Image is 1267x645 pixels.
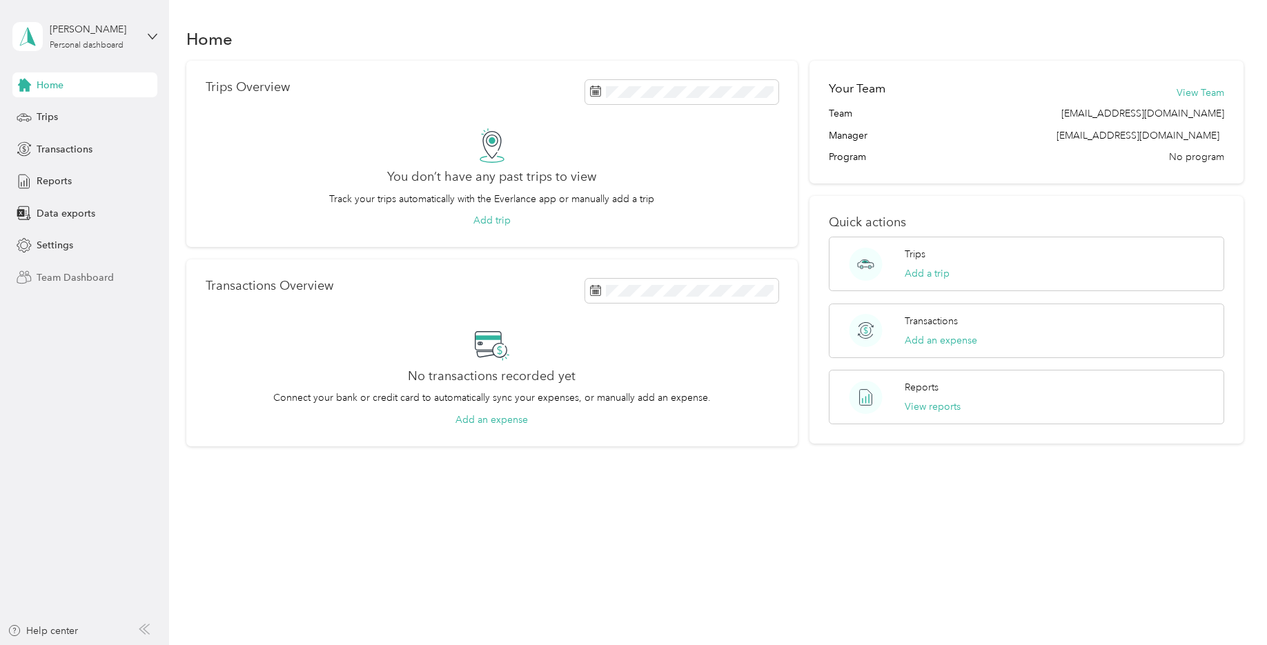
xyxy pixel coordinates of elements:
h1: Home [186,32,233,46]
div: Personal dashboard [50,41,124,50]
span: No program [1169,150,1224,164]
p: Transactions [905,314,958,328]
h2: No transactions recorded yet [408,369,576,384]
span: Data exports [37,206,95,221]
button: Add a trip [905,266,950,281]
span: Reports [37,174,72,188]
p: Trips Overview [206,80,290,95]
span: Settings [37,238,73,252]
button: View Team [1177,86,1224,100]
span: Transactions [37,142,92,157]
span: Manager [829,128,867,143]
iframe: Everlance-gr Chat Button Frame [1190,568,1267,645]
button: Add an expense [905,333,977,348]
span: [EMAIL_ADDRESS][DOMAIN_NAME] [1061,106,1224,121]
p: Quick actions [829,215,1224,230]
h2: Your Team [829,80,885,97]
button: Add an expense [455,413,528,427]
p: Reports [905,380,939,395]
span: Team [829,106,852,121]
span: Trips [37,110,58,124]
p: Transactions Overview [206,279,333,293]
p: Trips [905,247,925,261]
span: Home [37,78,63,92]
button: Add trip [473,213,511,228]
span: [EMAIL_ADDRESS][DOMAIN_NAME] [1057,130,1219,141]
p: Track your trips automatically with the Everlance app or manually add a trip [329,192,654,206]
button: View reports [905,399,961,414]
span: Program [829,150,866,164]
button: Help center [8,624,78,638]
div: [PERSON_NAME] [50,22,136,37]
p: Connect your bank or credit card to automatically sync your expenses, or manually add an expense. [273,390,711,405]
span: Team Dashboard [37,270,114,285]
h2: You don’t have any past trips to view [387,170,596,184]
